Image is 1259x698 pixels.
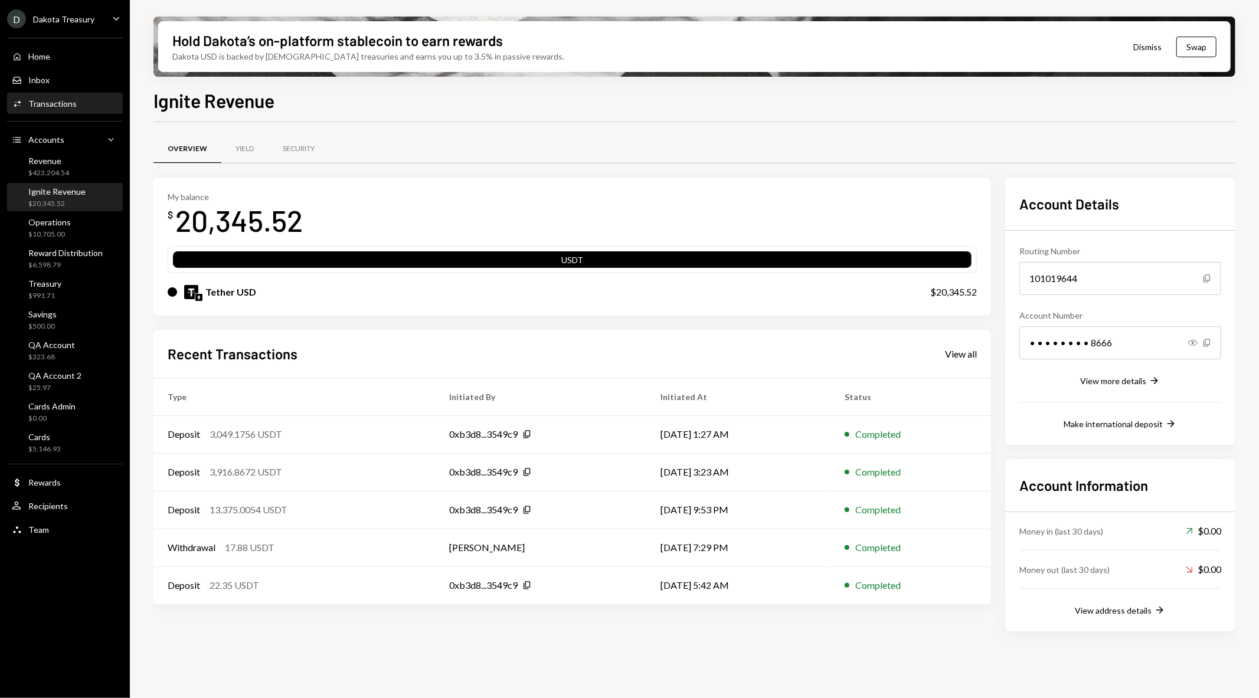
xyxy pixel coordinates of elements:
a: View all [945,347,977,360]
h2: Account Details [1019,194,1221,214]
div: Money in (last 30 days) [1019,525,1103,538]
div: 0xb3d8...3549c9 [449,503,518,517]
div: $6,598.79 [28,260,103,270]
div: 22.35 USDT [210,578,259,592]
h2: Account Information [1019,476,1221,495]
a: Cards Admin$0.00 [7,398,123,426]
a: Recipients [7,495,123,516]
div: Yield [236,144,254,154]
div: Deposit [168,465,200,479]
div: $991.71 [28,291,61,301]
div: Dakota Treasury [33,14,94,24]
a: Overview [153,134,221,164]
td: [DATE] 7:29 PM [646,529,830,566]
div: Tether USD [205,285,256,299]
div: 3,916.8672 USDT [210,465,282,479]
a: Reward Distribution$6,598.79 [7,244,123,273]
div: My balance [168,192,303,202]
div: Reward Distribution [28,248,103,258]
div: Ignite Revenue [28,186,86,196]
div: 101019644 [1019,262,1221,295]
div: Dakota USD is backed by [DEMOGRAPHIC_DATA] treasuries and earns you up to 3.5% in passive rewards. [172,50,564,63]
img: ethereum-mainnet [195,294,202,301]
div: Completed [855,465,901,479]
div: $10,705.00 [28,230,71,240]
td: [DATE] 5:42 AM [646,566,830,604]
td: [DATE] 3:23 AM [646,453,830,491]
div: 0xb3d8...3549c9 [449,465,518,479]
div: Savings [28,309,57,319]
div: Make international deposit [1064,419,1163,429]
a: Treasury$991.71 [7,275,123,303]
a: Accounts [7,129,123,150]
div: Overview [168,144,207,154]
td: [PERSON_NAME] [435,529,646,566]
div: Withdrawal [168,540,215,555]
a: QA Account$323.68 [7,336,123,365]
div: QA Account [28,340,75,350]
div: • • • • • • • • 8666 [1019,326,1221,359]
div: Deposit [168,578,200,592]
div: 13,375.0054 USDT [210,503,287,517]
div: $25.97 [28,383,81,393]
div: 0xb3d8...3549c9 [449,578,518,592]
div: $0.00 [1186,562,1221,576]
div: USDT [173,254,972,270]
div: Cards Admin [28,401,76,411]
button: Dismiss [1119,33,1176,61]
a: Savings$500.00 [7,306,123,334]
div: Rewards [28,477,61,487]
div: Completed [855,578,901,592]
div: View more details [1080,376,1146,386]
div: Deposit [168,503,200,517]
div: View all [945,348,977,360]
a: QA Account 2$25.97 [7,367,123,395]
div: $323.68 [28,352,75,362]
button: View more details [1080,375,1160,388]
td: [DATE] 9:53 PM [646,491,830,529]
div: Inbox [28,75,50,85]
div: Account Number [1019,309,1221,322]
a: Ignite Revenue$20,345.52 [7,183,123,211]
div: 20,345.52 [175,202,303,239]
div: Security [283,144,315,154]
div: Operations [28,217,71,227]
div: $ [168,209,173,221]
div: 0xb3d8...3549c9 [449,427,518,441]
div: Recipients [28,501,68,511]
div: $0.00 [1186,524,1221,538]
div: Accounts [28,135,64,145]
div: Money out (last 30 days) [1019,563,1110,576]
div: Home [28,51,50,61]
button: Make international deposit [1064,418,1177,431]
div: Completed [855,503,901,517]
div: Treasury [28,278,61,289]
a: Inbox [7,69,123,90]
th: Type [153,378,435,415]
div: Deposit [168,427,200,441]
div: $20,345.52 [930,285,977,299]
div: Cards [28,432,61,442]
td: [DATE] 1:27 AM [646,415,830,453]
h1: Ignite Revenue [153,89,274,112]
th: Initiated By [435,378,646,415]
th: Initiated At [646,378,830,415]
div: Completed [855,427,901,441]
div: Team [28,525,49,535]
a: Home [7,45,123,67]
div: QA Account 2 [28,371,81,381]
img: USDT [184,285,198,299]
button: Swap [1176,37,1217,57]
a: Transactions [7,93,123,114]
div: Routing Number [1019,245,1221,257]
a: Team [7,519,123,540]
a: Rewards [7,471,123,493]
a: Operations$10,705.00 [7,214,123,242]
div: 3,049.1756 USDT [210,427,282,441]
div: View address details [1075,605,1152,615]
button: View address details [1075,604,1166,617]
div: 17.88 USDT [225,540,274,555]
div: D [7,9,26,28]
a: Cards$5,146.93 [7,428,123,457]
th: Status [830,378,991,415]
